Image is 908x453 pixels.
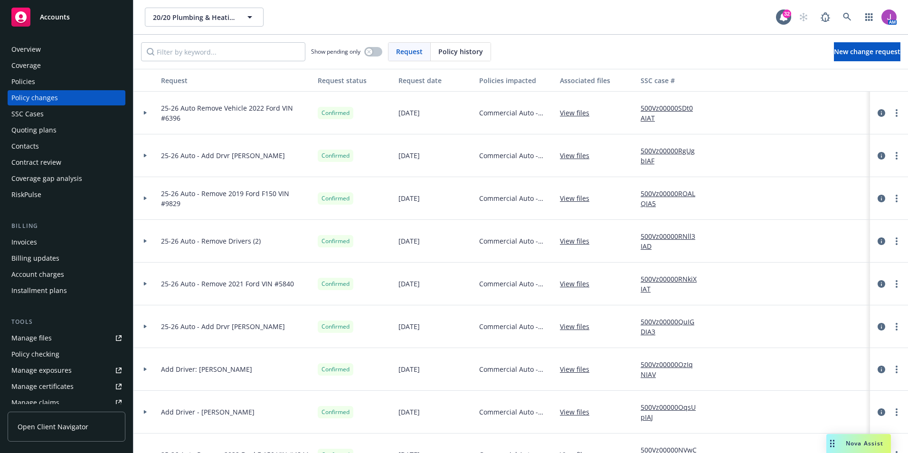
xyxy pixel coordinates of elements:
[11,363,72,378] div: Manage exposures
[161,75,310,85] div: Request
[479,321,552,331] span: Commercial Auto - Primary Auto
[876,364,887,375] a: circleInformation
[641,274,704,294] a: 500Vz00000RNkiXIAT
[398,364,420,374] span: [DATE]
[891,107,902,119] a: more
[11,330,52,346] div: Manage files
[11,155,61,170] div: Contract review
[641,146,704,166] a: 500Vz00000RgUgbIAF
[826,434,838,453] div: Drag to move
[826,434,891,453] button: Nova Assist
[133,177,157,220] div: Toggle Row Expanded
[133,220,157,263] div: Toggle Row Expanded
[876,278,887,290] a: circleInformation
[641,317,704,337] a: 500Vz00000QuIGDIA3
[398,193,420,203] span: [DATE]
[560,407,597,417] a: View files
[8,363,125,378] a: Manage exposures
[641,75,704,85] div: SSC case #
[8,42,125,57] a: Overview
[8,235,125,250] a: Invoices
[11,395,59,410] div: Manage claims
[8,58,125,73] a: Coverage
[783,9,791,18] div: 32
[11,106,44,122] div: SSC Cases
[876,236,887,247] a: circleInformation
[560,151,597,160] a: View files
[891,193,902,204] a: more
[398,279,420,289] span: [DATE]
[8,139,125,154] a: Contacts
[8,221,125,231] div: Billing
[8,267,125,282] a: Account charges
[398,236,420,246] span: [DATE]
[322,194,350,203] span: Confirmed
[891,150,902,161] a: more
[161,236,261,246] span: 25-26 Auto - Remove Drivers (2)
[11,123,57,138] div: Quoting plans
[834,42,900,61] a: New change request
[876,406,887,418] a: circleInformation
[322,365,350,374] span: Confirmed
[641,103,704,123] a: 500Vz00000SDt0AIAT
[161,321,285,331] span: 25-26 Auto - Add Drvr [PERSON_NAME]
[133,263,157,305] div: Toggle Row Expanded
[876,150,887,161] a: circleInformation
[133,348,157,391] div: Toggle Row Expanded
[560,279,597,289] a: View files
[475,69,556,92] button: Policies impacted
[637,69,708,92] button: SSC case #
[161,103,310,123] span: 25-26 Auto Remove Vehicle 2022 Ford VIN #6396
[322,322,350,331] span: Confirmed
[891,321,902,332] a: more
[838,8,857,27] a: Search
[157,69,314,92] button: Request
[8,106,125,122] a: SSC Cases
[560,193,597,203] a: View files
[11,379,74,394] div: Manage certificates
[11,90,58,105] div: Policy changes
[641,189,704,208] a: 500Vz00000ROALQIA5
[641,359,704,379] a: 500Vz00000OzIqNIAV
[133,305,157,348] div: Toggle Row Expanded
[876,193,887,204] a: circleInformation
[876,321,887,332] a: circleInformation
[398,407,420,417] span: [DATE]
[891,406,902,418] a: more
[479,75,552,85] div: Policies impacted
[161,189,310,208] span: 25-26 Auto - Remove 2019 Ford F150 VIN #9829
[11,139,39,154] div: Contacts
[860,8,879,27] a: Switch app
[396,47,423,57] span: Request
[153,12,235,22] span: 20/20 Plumbing & Heating, Inc.
[846,439,883,447] span: Nova Assist
[8,74,125,89] a: Policies
[560,75,633,85] div: Associated files
[11,74,35,89] div: Policies
[479,364,552,374] span: Commercial Auto - Primary Auto
[641,231,704,251] a: 500Vz00000RNll3IAD
[834,47,900,56] span: New change request
[322,151,350,160] span: Confirmed
[322,280,350,288] span: Confirmed
[641,402,704,422] a: 500Vz00000OqsUpIAJ
[11,187,41,202] div: RiskPulse
[881,9,897,25] img: photo
[318,75,391,85] div: Request status
[479,108,552,118] span: Commercial Auto - Primary Auto
[11,171,82,186] div: Coverage gap analysis
[161,279,294,289] span: 25-26 Auto - Remove 2021 Ford VIN #5840
[891,236,902,247] a: more
[8,155,125,170] a: Contract review
[322,408,350,416] span: Confirmed
[8,4,125,30] a: Accounts
[479,279,552,289] span: Commercial Auto - Primary Auto
[8,347,125,362] a: Policy checking
[395,69,475,92] button: Request date
[891,364,902,375] a: more
[11,42,41,57] div: Overview
[133,92,157,134] div: Toggle Row Expanded
[479,151,552,160] span: Commercial Auto - Primary Auto
[311,47,360,56] span: Show pending only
